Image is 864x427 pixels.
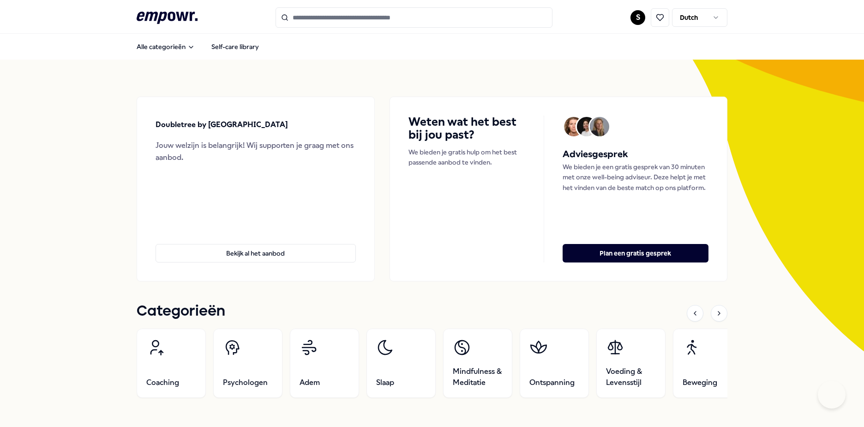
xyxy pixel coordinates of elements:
[156,140,356,163] div: Jouw welzijn is belangrijk! Wij supporten je graag met ons aanbod.
[223,377,268,388] span: Psychologen
[213,329,282,398] a: Psychologen
[564,117,583,136] img: Avatar
[156,244,356,262] button: Bekijk al het aanbod
[683,377,717,388] span: Beweging
[408,116,525,141] h4: Weten wat het best bij jou past?
[563,162,708,193] p: We bieden je een gratis gesprek van 30 minuten met onze well-being adviseur. Deze helpt je met he...
[366,329,436,398] a: Slaap
[453,366,503,388] span: Mindfulness & Meditatie
[443,329,512,398] a: Mindfulness & Meditatie
[156,119,288,131] p: Doubletree by [GEOGRAPHIC_DATA]
[529,377,575,388] span: Ontspanning
[137,329,206,398] a: Coaching
[204,37,266,56] a: Self-care library
[129,37,266,56] nav: Main
[577,117,596,136] img: Avatar
[596,329,666,398] a: Voeding & Levensstijl
[376,377,394,388] span: Slaap
[818,381,846,409] iframe: Help Scout Beacon - Open
[137,300,225,323] h1: Categorieën
[300,377,320,388] span: Adem
[276,7,552,28] input: Search for products, categories or subcategories
[673,329,742,398] a: Beweging
[408,147,525,168] p: We bieden je gratis hulp om het best passende aanbod te vinden.
[590,117,609,136] img: Avatar
[146,377,179,388] span: Coaching
[290,329,359,398] a: Adem
[563,244,708,262] button: Plan een gratis gesprek
[630,10,645,25] button: S
[156,229,356,262] a: Bekijk al het aanbod
[606,366,656,388] span: Voeding & Levensstijl
[520,329,589,398] a: Ontspanning
[563,147,708,162] h5: Adviesgesprek
[129,37,202,56] button: Alle categorieën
